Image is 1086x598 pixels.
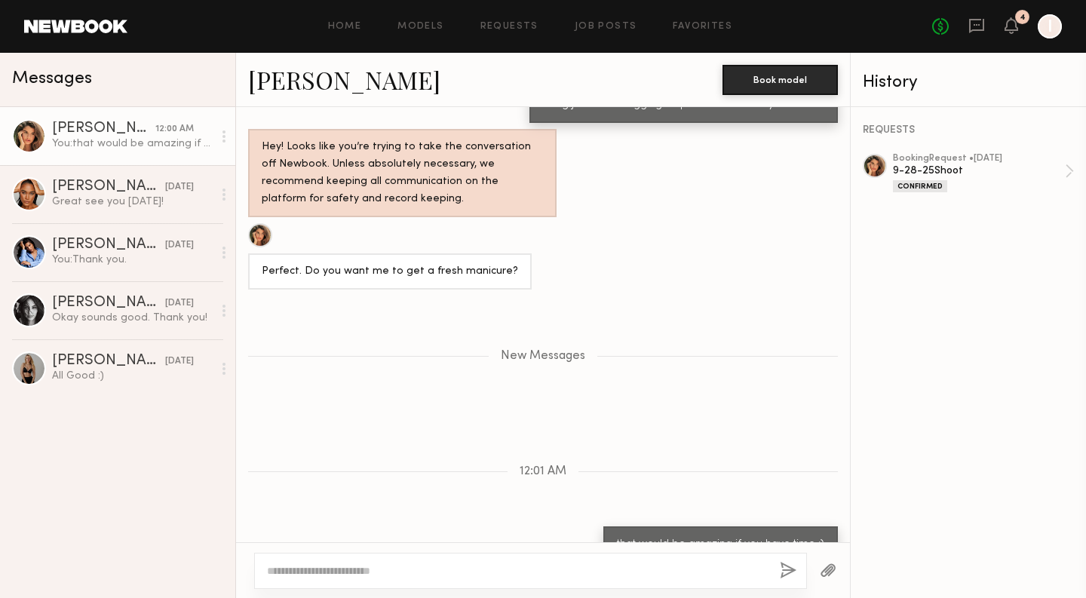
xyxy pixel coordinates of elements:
div: [PERSON_NAME] [52,354,165,369]
a: Favorites [673,22,732,32]
span: 12:01 AM [520,465,566,478]
a: Home [328,22,362,32]
div: booking Request • [DATE] [893,154,1065,164]
div: 4 [1020,14,1026,22]
div: that would be amazing if you have time :) [617,536,824,554]
a: Models [397,22,443,32]
a: [PERSON_NAME] [248,63,440,96]
div: You: that would be amazing if you have time :) [52,136,213,151]
div: [PERSON_NAME] [52,179,165,195]
div: 12:00 AM [155,122,194,136]
div: All Good :) [52,369,213,383]
div: Great see you [DATE]! [52,195,213,209]
div: [DATE] [165,354,194,369]
div: You: Thank you. [52,253,213,267]
a: Book model [722,72,838,85]
div: Okay sounds good. Thank you! [52,311,213,325]
div: REQUESTS [863,125,1074,136]
div: Confirmed [893,180,947,192]
div: [PERSON_NAME] [52,296,165,311]
span: Messages [12,70,92,87]
a: bookingRequest •[DATE]9-28-25ShootConfirmed [893,154,1074,192]
a: I [1038,14,1062,38]
div: [DATE] [165,238,194,253]
button: Book model [722,65,838,95]
div: [DATE] [165,296,194,311]
div: [PERSON_NAME] [52,121,155,136]
a: Job Posts [575,22,637,32]
a: Requests [480,22,538,32]
div: Perfect. Do you want me to get a fresh manicure? [262,263,518,281]
div: History [863,74,1074,91]
div: [DATE] [165,180,194,195]
div: [PERSON_NAME] [52,238,165,253]
span: New Messages [501,350,585,363]
div: Hey! Looks like you’re trying to take the conversation off Newbook. Unless absolutely necessary, ... [262,139,543,208]
div: 9-28-25Shoot [893,164,1065,178]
